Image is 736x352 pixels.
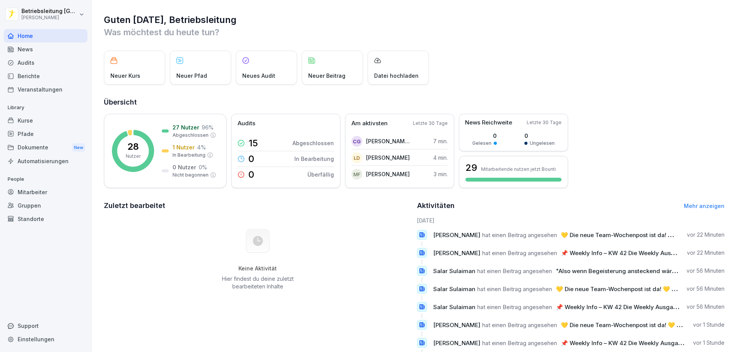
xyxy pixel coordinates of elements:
h6: [DATE] [417,216,725,224]
a: Mitarbeiter [4,185,87,199]
span: hat einen Beitrag angesehen [477,267,552,275]
div: Dokumente [4,141,87,155]
span: Salar Sulaiman [433,285,475,293]
span: hat einen Beitrag angesehen [482,231,557,239]
a: Einstellungen [4,332,87,346]
div: Support [4,319,87,332]
p: Ungelesen [530,140,555,147]
p: 3 min. [434,170,448,178]
p: Letzte 30 Tage [413,120,448,127]
span: hat einen Beitrag angesehen [477,285,552,293]
p: Datei hochladen [374,72,419,80]
p: Neuer Kurs [110,72,140,80]
div: New [72,143,85,152]
a: Gruppen [4,199,87,212]
p: vor 56 Minuten [687,285,724,293]
p: 4 min. [433,154,448,162]
p: Mitarbeitende nutzen jetzt Bounti [481,166,556,172]
a: Standorte [4,212,87,226]
p: [PERSON_NAME] [21,15,77,20]
p: 28 [127,142,139,151]
h3: 29 [465,161,477,174]
p: Neues Audit [242,72,275,80]
p: Abgeschlossen [172,132,209,139]
p: Nicht begonnen [172,172,209,178]
div: MF [352,169,362,180]
div: CG [352,136,362,147]
p: vor 22 Minuten [687,231,724,239]
p: 0 % [199,163,207,171]
a: Mehr anzeigen [684,203,724,209]
p: vor 56 Minuten [687,303,724,311]
p: 0 Nutzer [172,163,196,171]
p: 7 min. [433,137,448,145]
p: Betriebsleitung [GEOGRAPHIC_DATA] [21,8,77,15]
p: In Bearbeitung [172,152,205,159]
p: 27 Nutzer [172,123,199,131]
h1: Guten [DATE], Betriebsleitung [104,14,724,26]
p: 15 [248,139,258,148]
p: People [4,173,87,185]
p: Neuer Pfad [176,72,207,80]
p: News Reichweite [465,118,512,127]
a: Veranstaltungen [4,83,87,96]
a: Audits [4,56,87,69]
span: hat einen Beitrag angesehen [482,321,557,329]
span: [PERSON_NAME] [433,249,480,257]
p: Am aktivsten [352,119,388,128]
h2: Aktivitäten [417,200,455,211]
h5: Keine Aktivität [219,265,296,272]
p: 96 % [202,123,214,131]
p: 4 % [197,143,206,151]
p: vor 56 Minuten [687,267,724,275]
div: News [4,43,87,56]
p: [PERSON_NAME] [366,154,410,162]
p: 0 [524,132,555,140]
p: vor 1 Stunde [693,339,724,347]
h2: Übersicht [104,97,724,108]
p: [PERSON_NAME] [366,170,410,178]
p: Nutzer [126,153,141,160]
span: [PERSON_NAME] [433,231,480,239]
div: LD [352,152,362,163]
p: Audits [238,119,255,128]
p: Überfällig [307,170,334,178]
p: vor 22 Minuten [687,249,724,257]
a: DokumenteNew [4,141,87,155]
a: Automatisierungen [4,154,87,168]
p: Was möchtest du heute tun? [104,26,724,38]
p: Hier findest du deine zuletzt bearbeiteten Inhalte [219,275,296,290]
span: Salar Sulaiman [433,303,475,311]
p: Gelesen [472,140,491,147]
p: 1 Nutzer [172,143,195,151]
p: Abgeschlossen [292,139,334,147]
a: Home [4,29,87,43]
p: 0 [248,170,254,179]
span: [PERSON_NAME] [433,339,480,347]
p: Letzte 30 Tage [527,119,562,126]
p: 0 [248,154,254,164]
span: hat einen Beitrag angesehen [482,249,557,257]
a: Berichte [4,69,87,83]
p: [PERSON_NAME] [PERSON_NAME] [366,137,410,145]
span: Salar Sulaiman [433,267,475,275]
h2: Zuletzt bearbeitet [104,200,412,211]
a: Kurse [4,114,87,127]
span: [PERSON_NAME] [433,321,480,329]
p: Neuer Beitrag [308,72,345,80]
p: 0 [472,132,497,140]
span: hat einen Beitrag angesehen [482,339,557,347]
p: vor 1 Stunde [693,321,724,329]
p: Library [4,102,87,114]
a: Pfade [4,127,87,141]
